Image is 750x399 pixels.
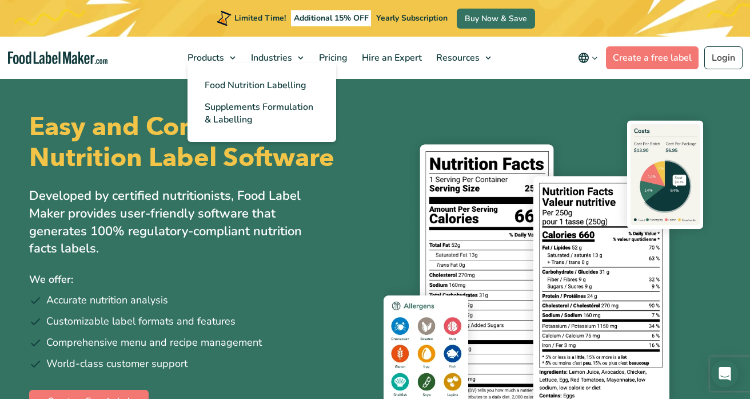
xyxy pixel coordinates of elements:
[244,37,309,79] a: Industries
[291,10,372,26] span: Additional 15% OFF
[355,37,426,79] a: Hire an Expert
[184,52,225,64] span: Products
[358,52,423,64] span: Hire an Expert
[29,271,366,288] p: We offer:
[46,335,262,350] span: Comprehensive menu and recipe management
[711,360,739,388] div: Open Intercom Messenger
[46,314,236,329] span: Customizable label formats and features
[187,74,336,96] a: Food Nutrition Labelling
[606,46,699,69] a: Create a free label
[187,96,336,131] a: Supplements Formulation & Labelling
[312,37,352,79] a: Pricing
[429,37,497,79] a: Resources
[181,37,241,79] a: Products
[376,13,448,23] span: Yearly Subscription
[205,101,313,126] span: Supplements Formulation & Labelling
[205,79,306,92] span: Food Nutrition Labelling
[46,293,168,308] span: Accurate nutrition analysis
[704,46,743,69] a: Login
[433,52,481,64] span: Resources
[248,52,293,64] span: Industries
[457,9,535,29] a: Buy Now & Save
[29,187,326,258] p: Developed by certified nutritionists, Food Label Maker provides user-friendly software that gener...
[46,356,187,372] span: World-class customer support
[234,13,286,23] span: Limited Time!
[316,52,349,64] span: Pricing
[29,112,366,173] h1: Easy and Compliant Nutrition Label Software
